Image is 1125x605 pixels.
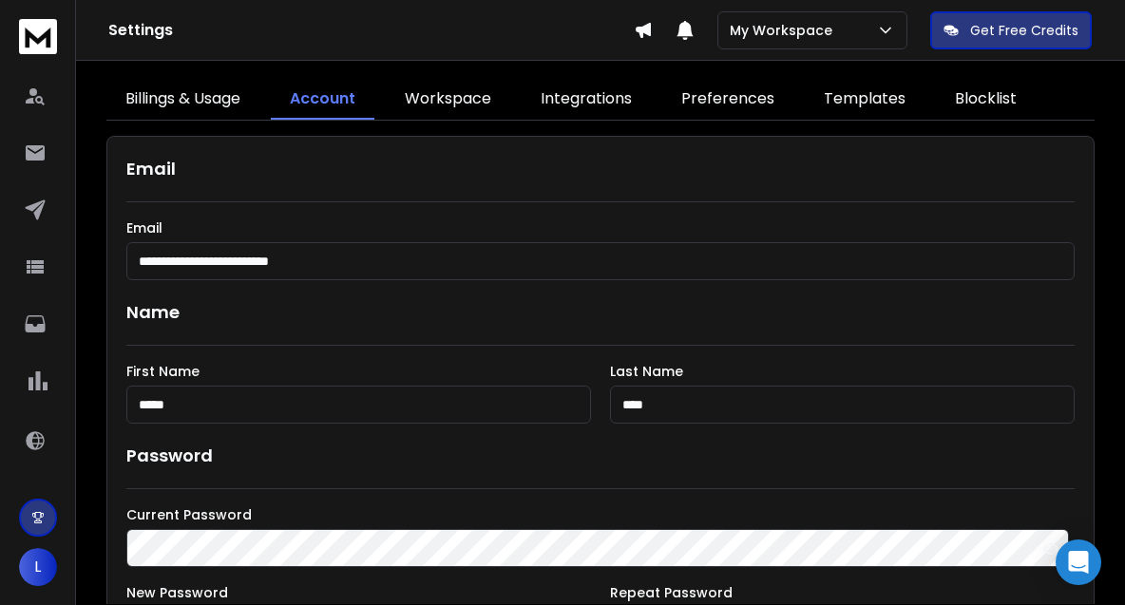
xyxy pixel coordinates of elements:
a: Account [271,80,374,120]
button: Get Free Credits [930,11,1092,49]
div: Open Intercom Messenger [1056,539,1101,585]
a: Billings & Usage [106,80,259,120]
a: Workspace [386,80,510,120]
a: Blocklist [936,80,1036,120]
a: Templates [805,80,925,120]
a: Preferences [662,80,793,120]
label: First Name [126,365,591,378]
label: Email [126,221,1075,235]
a: Integrations [522,80,651,120]
label: New Password [126,586,591,599]
p: Get Free Credits [970,21,1078,40]
h1: Name [126,299,1075,326]
label: Current Password [126,508,1075,521]
h1: Password [126,443,213,469]
img: logo [19,19,57,54]
label: Repeat Password [610,586,1075,599]
h1: Email [126,156,1075,182]
button: L [19,548,57,586]
h1: Settings [108,19,634,42]
p: My Workspace [730,21,840,40]
label: Last Name [610,365,1075,378]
